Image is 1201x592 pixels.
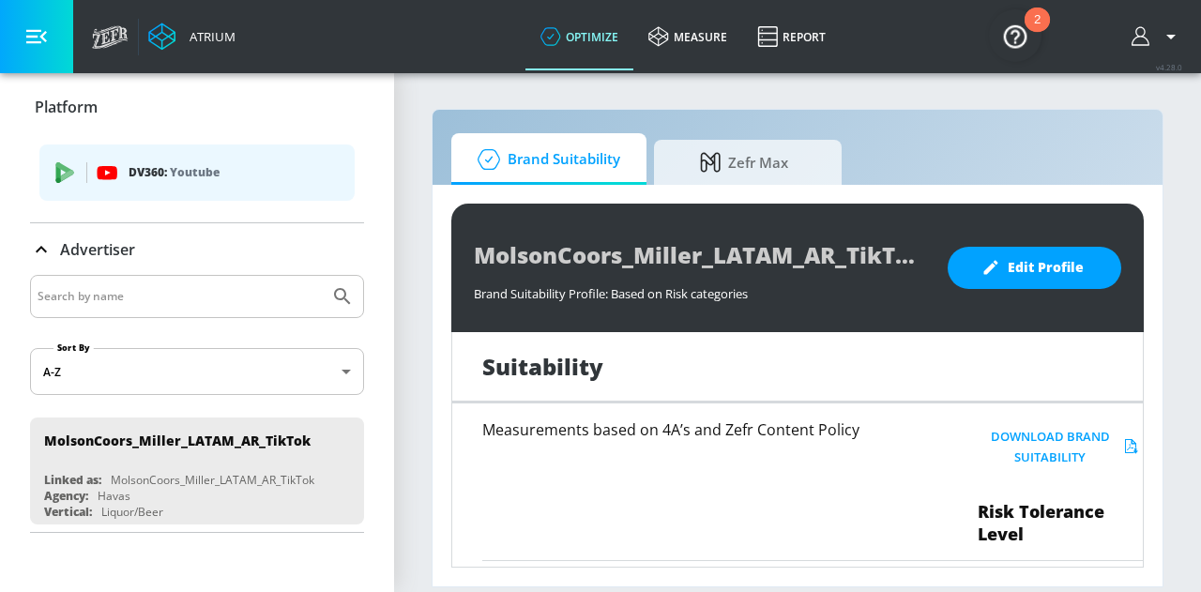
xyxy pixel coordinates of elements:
div: MolsonCoors_Miller_LATAM_AR_TikTokLinked as:MolsonCoors_Miller_LATAM_AR_TikTokAgency:HavasVertica... [30,417,364,524]
div: Advertiser [30,223,364,276]
h1: Suitability [482,351,603,382]
p: DV360: [129,162,340,183]
div: Havas [98,488,130,504]
div: MolsonCoors_Miller_LATAM_AR_TikTok [44,432,311,449]
div: Brand Suitability Profile: Based on Risk categories [474,276,929,302]
a: optimize [525,3,633,70]
span: Brand Suitability [470,137,620,182]
p: Youtube [170,162,220,182]
p: Platform [35,97,98,117]
div: Liquor/Beer [101,504,163,520]
div: Vertical: [44,504,92,520]
span: Edit Profile [985,256,1084,280]
span: Zefr Max [673,140,815,185]
nav: list of Advertiser [30,410,364,532]
button: Edit Profile [948,247,1121,289]
input: Search by name [38,284,322,309]
div: MolsonCoors_Miller_LATAM_AR_TikTok [111,472,314,488]
ul: list of platforms [39,137,355,213]
button: Open Resource Center, 2 new notifications [989,9,1041,62]
div: Advertiser [30,275,364,532]
h6: Measurements based on 4A’s and Zefr Content Policy [482,422,922,437]
a: measure [633,3,742,70]
div: Atrium [182,28,236,45]
p: Advertiser [60,239,135,260]
div: 2 [1034,20,1041,44]
a: Atrium [148,23,236,51]
div: DV360: Youtube [39,144,355,201]
div: A-Z [30,348,364,395]
a: Report [742,3,841,70]
div: Platform [30,132,364,222]
div: Platform [30,81,364,133]
span: Risk Tolerance Level [978,500,1143,545]
span: v 4.28.0 [1156,62,1182,72]
div: Linked as: [44,472,101,488]
label: Sort By [53,342,94,354]
button: Download Brand Suitability [978,422,1143,473]
div: Agency: [44,488,88,504]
